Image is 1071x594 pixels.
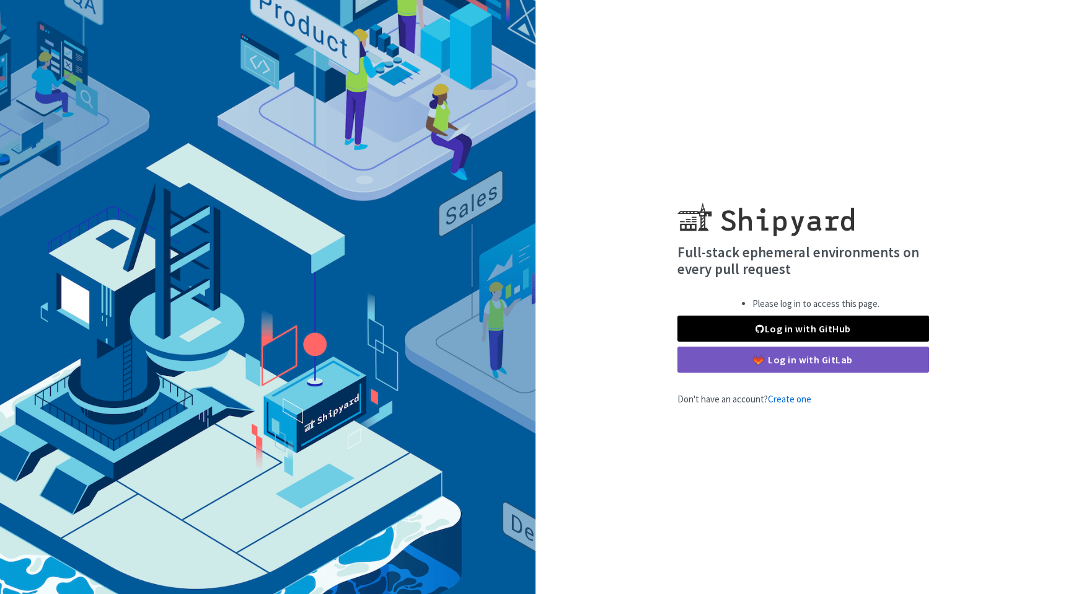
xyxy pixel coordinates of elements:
span: Don't have an account? [677,393,811,405]
img: Shipyard logo [677,188,854,236]
a: Create one [768,393,811,405]
a: Log in with GitHub [677,316,929,342]
img: gitlab-color.svg [754,355,763,365]
h4: Full-stack ephemeral environments on every pull request [677,244,929,278]
li: Please log in to access this page. [752,297,879,311]
a: Log in with GitLab [677,347,929,373]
